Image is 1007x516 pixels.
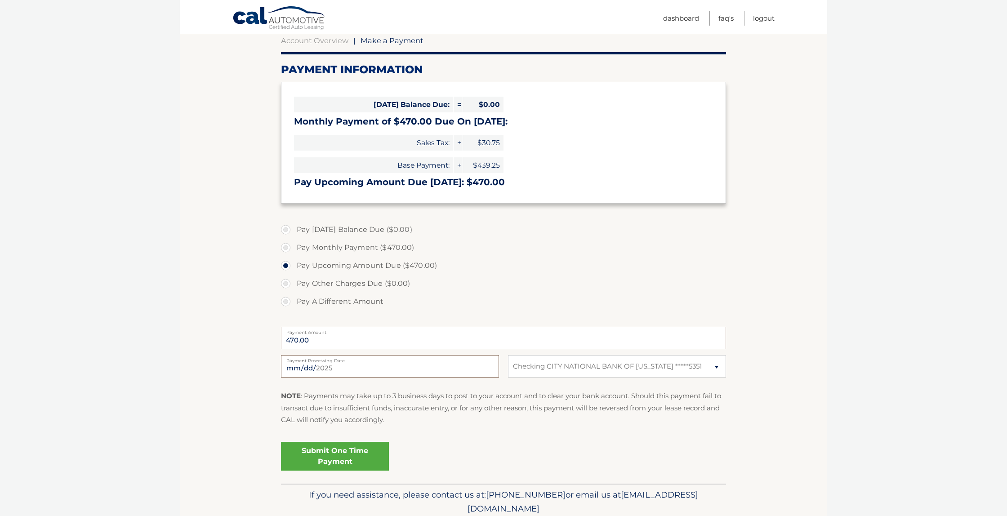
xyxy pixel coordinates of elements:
[361,36,423,45] span: Make a Payment
[281,355,499,362] label: Payment Processing Date
[281,390,726,426] p: : Payments may take up to 3 business days to post to your account and to clear your bank account....
[454,135,463,151] span: +
[463,157,503,173] span: $439.25
[454,97,463,112] span: =
[281,36,348,45] a: Account Overview
[294,97,453,112] span: [DATE] Balance Due:
[294,157,453,173] span: Base Payment:
[281,293,726,311] label: Pay A Different Amount
[463,97,503,112] span: $0.00
[294,135,453,151] span: Sales Tax:
[663,11,699,26] a: Dashboard
[454,157,463,173] span: +
[281,327,726,349] input: Payment Amount
[281,221,726,239] label: Pay [DATE] Balance Due ($0.00)
[486,489,566,500] span: [PHONE_NUMBER]
[353,36,356,45] span: |
[281,63,726,76] h2: Payment Information
[718,11,734,26] a: FAQ's
[281,391,301,400] strong: NOTE
[281,239,726,257] label: Pay Monthly Payment ($470.00)
[753,11,775,26] a: Logout
[281,355,499,378] input: Payment Date
[281,327,726,334] label: Payment Amount
[294,116,713,127] h3: Monthly Payment of $470.00 Due On [DATE]:
[281,257,726,275] label: Pay Upcoming Amount Due ($470.00)
[463,135,503,151] span: $30.75
[294,177,713,188] h3: Pay Upcoming Amount Due [DATE]: $470.00
[281,275,726,293] label: Pay Other Charges Due ($0.00)
[281,442,389,471] a: Submit One Time Payment
[232,6,327,32] a: Cal Automotive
